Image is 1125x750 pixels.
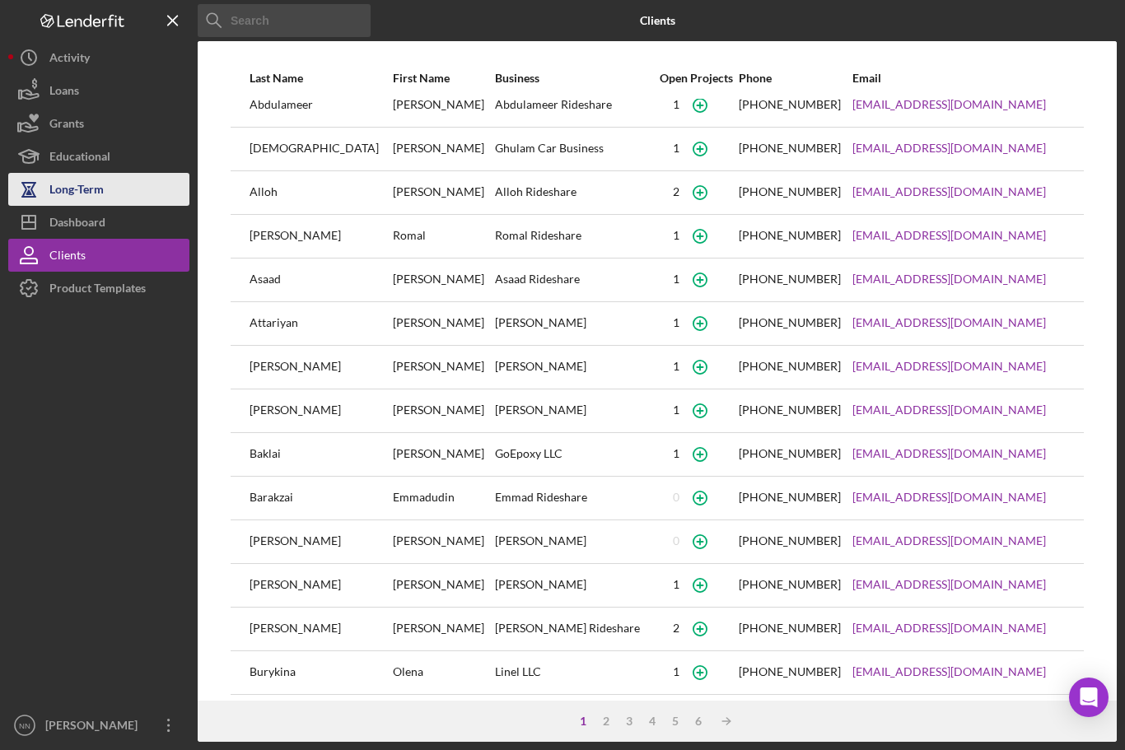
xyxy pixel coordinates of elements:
[495,434,654,475] div: GoEpoxy LLC
[393,85,493,126] div: [PERSON_NAME]
[8,140,189,173] button: Educational
[393,216,493,257] div: Romal
[250,521,391,562] div: [PERSON_NAME]
[641,715,664,728] div: 4
[618,715,641,728] div: 3
[673,447,679,460] div: 1
[673,534,679,547] div: 0
[852,229,1046,242] a: [EMAIL_ADDRESS][DOMAIN_NAME]
[852,622,1046,635] a: [EMAIL_ADDRESS][DOMAIN_NAME]
[250,608,391,650] div: [PERSON_NAME]
[739,578,841,591] div: [PHONE_NUMBER]
[8,74,189,107] button: Loans
[739,273,841,286] div: [PHONE_NUMBER]
[495,521,654,562] div: [PERSON_NAME]
[664,715,687,728] div: 5
[250,85,391,126] div: Abdulameer
[640,14,675,27] b: Clients
[673,665,679,678] div: 1
[852,316,1046,329] a: [EMAIL_ADDRESS][DOMAIN_NAME]
[852,185,1046,198] a: [EMAIL_ADDRESS][DOMAIN_NAME]
[673,360,679,373] div: 1
[852,403,1046,417] a: [EMAIL_ADDRESS][DOMAIN_NAME]
[8,107,189,140] a: Grants
[250,128,391,170] div: [DEMOGRAPHIC_DATA]
[250,652,391,693] div: Burykina
[495,565,654,606] div: [PERSON_NAME]
[673,142,679,155] div: 1
[250,390,391,431] div: [PERSON_NAME]
[852,447,1046,460] a: [EMAIL_ADDRESS][DOMAIN_NAME]
[673,98,679,111] div: 1
[8,272,189,305] button: Product Templates
[852,360,1046,373] a: [EMAIL_ADDRESS][DOMAIN_NAME]
[49,173,104,210] div: Long-Term
[739,316,841,329] div: [PHONE_NUMBER]
[739,665,841,678] div: [PHONE_NUMBER]
[8,173,189,206] button: Long-Term
[852,534,1046,547] a: [EMAIL_ADDRESS][DOMAIN_NAME]
[250,303,391,344] div: Attariyan
[495,216,654,257] div: Romal Rideshare
[393,434,493,475] div: [PERSON_NAME]
[1069,678,1109,717] div: Open Intercom Messenger
[250,434,391,475] div: Baklai
[673,229,679,242] div: 1
[673,316,679,329] div: 1
[495,608,654,650] div: [PERSON_NAME] Rideshare
[250,259,391,300] div: Asaad
[495,652,654,693] div: Linel LLC
[739,534,841,547] div: [PHONE_NUMBER]
[739,98,841,111] div: [PHONE_NUMBER]
[495,128,654,170] div: Ghulam Car Business
[739,360,841,373] div: [PHONE_NUMBER]
[852,98,1046,111] a: [EMAIL_ADDRESS][DOMAIN_NAME]
[8,239,189,272] button: Clients
[852,142,1046,155] a: [EMAIL_ADDRESS][DOMAIN_NAME]
[41,709,148,746] div: [PERSON_NAME]
[495,390,654,431] div: [PERSON_NAME]
[687,715,710,728] div: 6
[198,4,371,37] input: Search
[49,41,90,78] div: Activity
[673,622,679,635] div: 2
[393,172,493,213] div: [PERSON_NAME]
[19,721,30,730] text: NN
[250,347,391,388] div: [PERSON_NAME]
[739,447,841,460] div: [PHONE_NUMBER]
[495,347,654,388] div: [PERSON_NAME]
[393,303,493,344] div: [PERSON_NAME]
[49,107,84,144] div: Grants
[393,128,493,170] div: [PERSON_NAME]
[673,273,679,286] div: 1
[852,665,1046,678] a: [EMAIL_ADDRESS][DOMAIN_NAME]
[495,303,654,344] div: [PERSON_NAME]
[739,185,841,198] div: [PHONE_NUMBER]
[495,259,654,300] div: Asaad Rideshare
[673,578,679,591] div: 1
[393,72,493,85] div: First Name
[8,41,189,74] button: Activity
[393,652,493,693] div: Olena
[673,185,679,198] div: 2
[250,72,391,85] div: Last Name
[250,216,391,257] div: [PERSON_NAME]
[393,390,493,431] div: [PERSON_NAME]
[495,696,654,737] div: [PERSON_NAME]
[739,229,841,242] div: [PHONE_NUMBER]
[250,172,391,213] div: Alloh
[8,206,189,239] button: Dashboard
[250,565,391,606] div: [PERSON_NAME]
[852,273,1046,286] a: [EMAIL_ADDRESS][DOMAIN_NAME]
[852,578,1046,591] a: [EMAIL_ADDRESS][DOMAIN_NAME]
[8,709,189,742] button: NN[PERSON_NAME]
[250,477,391,519] div: Barakzai
[739,72,851,85] div: Phone
[49,74,79,111] div: Loans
